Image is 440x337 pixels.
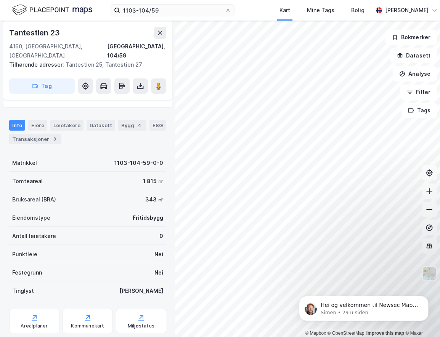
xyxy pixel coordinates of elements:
div: Bolig [351,6,365,15]
img: logo.f888ab2527a4732fd821a326f86c7f29.svg [12,3,92,17]
div: ESG [149,120,166,131]
div: Tantestien 23 [9,27,61,39]
div: 3 [51,135,58,143]
div: Transaksjoner [9,134,61,144]
div: Kommunekart [71,323,104,329]
button: Filter [400,85,437,100]
div: Kart [279,6,290,15]
div: Fritidsbygg [133,213,163,222]
div: Arealplaner [21,323,48,329]
div: [PERSON_NAME] [119,286,163,295]
a: OpenStreetMap [328,331,365,336]
button: Tag [9,78,75,94]
input: Søk på adresse, matrikkel, gårdeiere, leietakere eller personer [120,5,225,16]
div: 1 815 ㎡ [143,177,163,186]
iframe: Intercom notifications melding [287,280,440,333]
div: Tomteareal [12,177,43,186]
button: Bokmerker [385,30,437,45]
div: Datasett [87,120,115,131]
button: Tags [401,103,437,118]
div: [PERSON_NAME] [385,6,429,15]
div: Matrikkel [12,158,37,168]
button: Datasett [390,48,437,63]
div: Tinglyst [12,286,34,295]
div: Bygg [118,120,146,131]
img: Z [422,266,437,281]
a: Improve this map [366,331,404,336]
div: 4 [136,121,143,129]
div: 0 [159,232,163,241]
div: Leietakere [50,120,84,131]
div: Festegrunn [12,268,42,277]
div: Antall leietakere [12,232,56,241]
span: Tilhørende adresser: [9,61,66,68]
a: Mapbox [305,331,326,336]
div: 343 ㎡ [145,195,163,204]
div: 1103-104-59-0-0 [114,158,163,168]
div: Info [9,120,25,131]
div: Nei [154,268,163,277]
div: Tantestien 25, Tantestien 27 [9,60,160,69]
div: Bruksareal (BRA) [12,195,56,204]
div: Miljøstatus [128,323,154,329]
div: Eiere [28,120,47,131]
div: Eiendomstype [12,213,50,222]
div: [GEOGRAPHIC_DATA], 104/59 [107,42,166,60]
div: 4160, [GEOGRAPHIC_DATA], [GEOGRAPHIC_DATA] [9,42,107,60]
button: Analyse [393,66,437,81]
div: Nei [154,250,163,259]
div: Punktleie [12,250,37,259]
div: Mine Tags [307,6,334,15]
